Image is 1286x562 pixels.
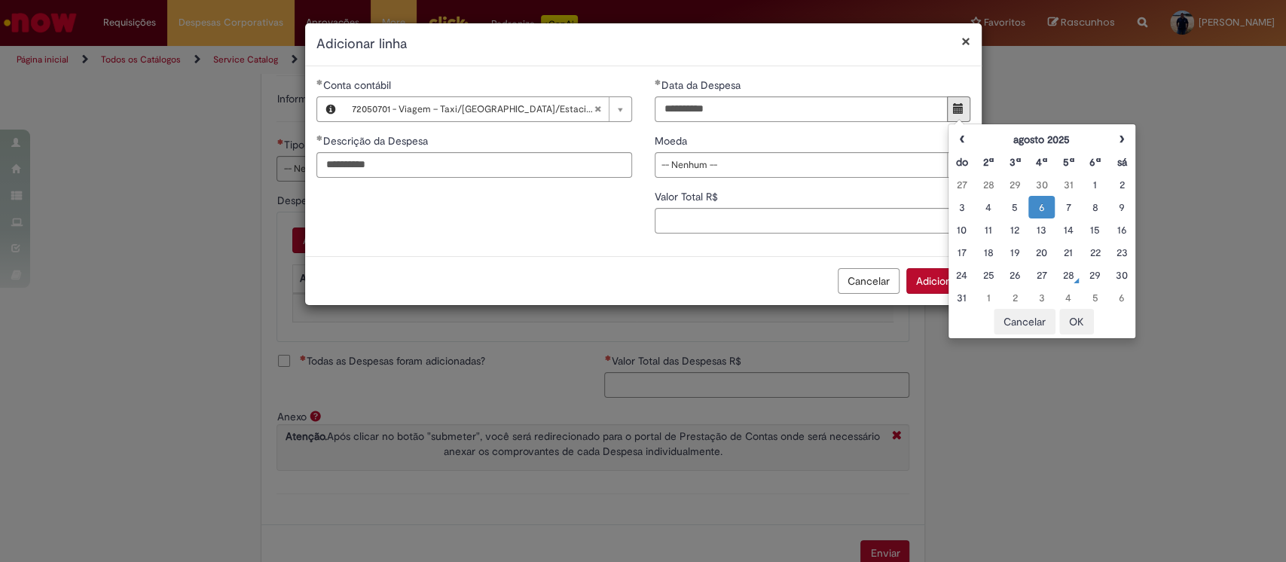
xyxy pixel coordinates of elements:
div: 06 September 2025 Saturday [1112,290,1131,305]
div: Escolher data [948,124,1136,339]
div: 22 August 2025 Friday [1086,245,1104,260]
div: 23 August 2025 Saturday [1112,245,1131,260]
div: 05 August 2025 Tuesday [1006,200,1025,215]
span: Valor Total R$ [655,190,721,203]
div: 06 August 2025 Wednesday [1032,200,1051,215]
div: 24 August 2025 Sunday [952,267,971,283]
div: 26 August 2025 Tuesday [1006,267,1025,283]
div: 27 August 2025 Wednesday [1032,267,1051,283]
th: Quarta-feira [1028,151,1055,173]
div: 14 August 2025 Thursday [1058,222,1077,237]
button: Adicionar [906,268,970,294]
div: 02 September 2025 Tuesday [1006,290,1025,305]
button: Cancelar [838,268,900,294]
div: 11 August 2025 Monday [979,222,997,237]
a: 72050701 - Viagem – Taxi/[GEOGRAPHIC_DATA]/Estacionamento/[GEOGRAPHIC_DATA]Limpar campo Conta con... [344,97,631,121]
th: agosto 2025. Alternar mês [975,128,1108,151]
div: 13 August 2025 Wednesday [1032,222,1051,237]
div: 12 August 2025 Tuesday [1006,222,1025,237]
div: 02 August 2025 Saturday [1112,177,1131,192]
div: 07 August 2025 Thursday [1058,200,1077,215]
div: 04 August 2025 Monday [979,200,997,215]
input: Valor Total R$ [655,208,970,234]
div: 05 September 2025 Friday [1086,290,1104,305]
div: 03 September 2025 Wednesday [1032,290,1051,305]
button: Fechar modal [961,33,970,49]
span: -- Nenhum -- [661,153,939,177]
div: 30 August 2025 Saturday [1112,267,1131,283]
div: 10 August 2025 Sunday [952,222,971,237]
div: 29 July 2025 Tuesday [1006,177,1025,192]
th: Sexta-feira [1082,151,1108,173]
span: Moeda [655,134,690,148]
div: 15 August 2025 Friday [1086,222,1104,237]
div: 17 August 2025 Sunday [952,245,971,260]
div: 19 August 2025 Tuesday [1006,245,1025,260]
h2: Adicionar linha [316,35,970,54]
div: 20 August 2025 Wednesday [1032,245,1051,260]
button: Mostrar calendário para Data da Despesa [947,96,970,122]
span: 72050701 - Viagem – Taxi/[GEOGRAPHIC_DATA]/Estacionamento/[GEOGRAPHIC_DATA] [352,97,594,121]
div: 25 August 2025 Monday [979,267,997,283]
span: Obrigatório Preenchido [316,135,323,141]
input: Descrição da Despesa [316,152,632,178]
div: 28 July 2025 Monday [979,177,997,192]
button: OK [1059,309,1094,334]
div: 01 September 2025 Monday [979,290,997,305]
th: Terça-feira [1002,151,1028,173]
span: Data da Despesa [661,78,744,92]
div: 31 July 2025 Thursday [1058,177,1077,192]
div: 21 August 2025 Thursday [1058,245,1077,260]
div: 30 July 2025 Wednesday [1032,177,1051,192]
div: 27 July 2025 Sunday [952,177,971,192]
th: Domingo [948,151,975,173]
span: Obrigatório Preenchido [655,79,661,85]
div: 01 August 2025 Friday [1086,177,1104,192]
th: Sábado [1108,151,1135,173]
div: 08 August 2025 Friday [1086,200,1104,215]
span: Necessários - Conta contábil [323,78,394,92]
abbr: Limpar campo Conta contábil [586,97,609,121]
th: Segunda-feira [975,151,1001,173]
div: 04 September 2025 Thursday [1058,290,1077,305]
span: Descrição da Despesa [323,134,431,148]
div: 29 August 2025 Friday [1086,267,1104,283]
th: Quinta-feira [1055,151,1081,173]
div: 09 August 2025 Saturday [1112,200,1131,215]
div: 03 August 2025 Sunday [952,200,971,215]
span: Obrigatório Preenchido [316,79,323,85]
button: Cancelar [994,309,1055,334]
th: Mês anterior [948,128,975,151]
div: 28 August 2025 Thursday [1058,267,1077,283]
div: 18 August 2025 Monday [979,245,997,260]
input: Data da Despesa 06 August 2025 Wednesday [655,96,948,122]
th: Próximo mês [1108,128,1135,151]
div: 31 August 2025 Sunday [952,290,971,305]
div: 16 August 2025 Saturday [1112,222,1131,237]
button: Conta contábil, Visualizar este registro 72050701 - Viagem – Taxi/Pedágio/Estacionamento/Zona Azul [317,97,344,121]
